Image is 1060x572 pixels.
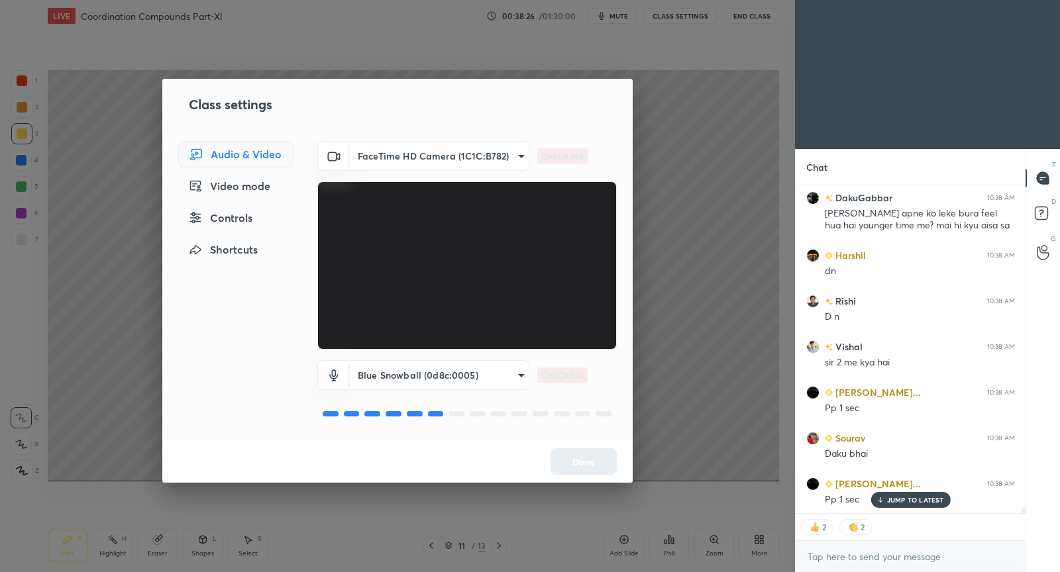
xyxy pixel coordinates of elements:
img: e14f1b8710c648628ba45933f4e248d2.jpg [806,432,820,445]
img: Learner_Badge_beginner_1_8b307cf2a0.svg [825,252,833,260]
div: Controls [178,205,293,231]
img: Learner_Badge_beginner_1_8b307cf2a0.svg [825,480,833,488]
img: 82ed27bbf65f4587b7b0a5d0d12b798e.jpg [806,295,820,308]
h6: Harshil [833,248,866,262]
div: dn [825,265,1015,278]
img: Learner_Badge_beginner_1_8b307cf2a0.svg [825,434,833,442]
img: no-rating-badge.077c3623.svg [825,298,833,305]
div: 2 [821,522,827,532]
img: 1678ff68c2f64c2191f63c00219d138d.jpg [806,249,820,262]
h6: Sourav [833,431,865,445]
img: no-rating-badge.077c3623.svg [825,344,833,351]
p: Chat [796,150,838,185]
h6: DakuGabbar [833,191,892,205]
div: 10:38 AM [987,194,1015,202]
div: FaceTime HD Camera (1C1C:B782) [350,141,529,171]
div: D n [825,310,1015,324]
div: 10:38 AM [987,480,1015,488]
div: Daku bhai [825,448,1015,461]
div: sir 2 me kya hai [825,356,1015,369]
h6: Rishi [833,294,856,308]
div: 10:38 AM [987,343,1015,351]
div: Pp 1 sec [825,493,1015,506]
div: 10:38 AM [987,252,1015,260]
img: 349777f6f30d42bfa5bd41d59efb9570.jpg [806,340,820,354]
img: thumbs_up.png [808,520,821,534]
p: G [1051,234,1056,244]
div: 2 [860,522,865,532]
h6: [PERSON_NAME]... [833,385,921,399]
p: D [1051,197,1056,207]
img: 5ba7939cc94243eca3925d671b95577a.jpg [806,191,820,205]
div: 10:38 AM [987,434,1015,442]
img: no-rating-badge.077c3623.svg [825,195,833,202]
h2: Class settings [189,95,272,115]
div: grid [796,185,1026,514]
div: Video mode [178,173,293,199]
div: 10:38 AM [987,389,1015,397]
div: FaceTime HD Camera (1C1C:B782) [350,360,529,390]
h6: [PERSON_NAME]... [833,477,921,491]
p: CHECKING [541,150,584,162]
p: CHECKING [541,369,584,381]
div: Pp 1 sec [825,402,1015,415]
div: [PERSON_NAME] apne ko leke bura feel hua hai younger time me? mai hi kyu aisa sa [825,207,1015,232]
div: 10:38 AM [987,297,1015,305]
h6: Vishal [833,340,863,354]
img: 382531fc77b14c18b067839296dec67d.jpg [806,386,820,399]
img: clapping_hands.png [847,520,860,534]
p: JUMP TO LATEST [887,496,944,504]
div: Audio & Video [178,141,293,167]
img: 382531fc77b14c18b067839296dec67d.jpg [806,477,820,491]
p: T [1052,160,1056,169]
div: Shortcuts [178,236,293,263]
img: Learner_Badge_beginner_1_8b307cf2a0.svg [825,389,833,397]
